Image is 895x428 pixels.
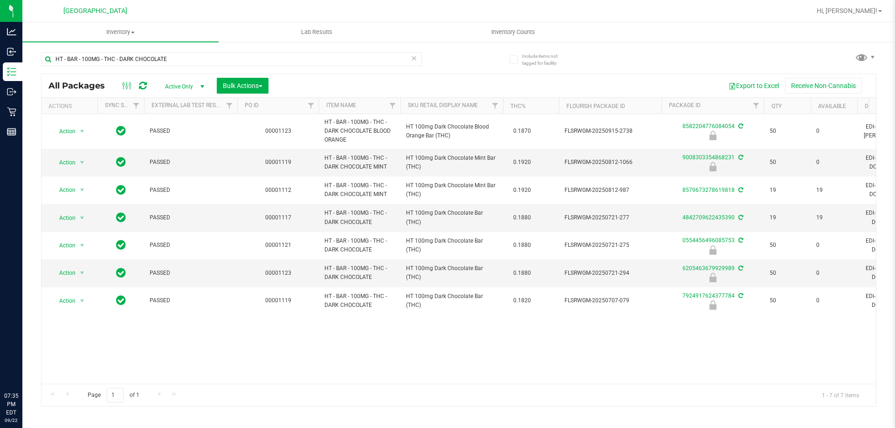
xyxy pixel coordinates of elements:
[682,187,735,193] a: 8579673278619818
[150,269,232,278] span: PASSED
[303,98,319,114] a: Filter
[737,265,743,272] span: Sync from Compliance System
[509,183,536,197] span: 0.1920
[7,127,16,136] inline-svg: Reports
[816,213,852,222] span: 19
[770,186,805,195] span: 19
[7,27,16,36] inline-svg: Analytics
[770,213,805,222] span: 19
[324,118,395,145] span: HT - BAR - 100MG - THC - DARK CHOCOLATE BLOOD ORANGE
[51,239,76,252] span: Action
[129,98,144,114] a: Filter
[509,156,536,169] span: 0.1920
[509,211,536,224] span: 0.1880
[509,266,536,280] span: 0.1880
[565,269,656,278] span: FLSRWGM-20250721-294
[565,158,656,167] span: FLSRWGM-20250812-1066
[219,22,415,42] a: Lab Results
[4,417,18,424] p: 09/22
[150,296,232,305] span: PASSED
[510,103,526,109] a: THC%
[76,266,88,279] span: select
[406,292,497,310] span: HT 100mg Dark Chocolate Bar (THC)
[150,127,232,136] span: PASSED
[770,158,805,167] span: 50
[770,241,805,250] span: 50
[565,241,656,250] span: FLSRWGM-20250721-275
[565,186,656,195] span: FLSRWGM-20250812-987
[682,123,735,129] a: 8582204776084054
[408,102,478,109] a: Sku Retail Display Name
[324,292,395,310] span: HT - BAR - 100MG - THC - DARK CHOCOLATE
[7,47,16,56] inline-svg: Inbound
[150,213,232,222] span: PASSED
[105,102,141,109] a: Sync Status
[737,214,743,221] span: Sync from Compliance System
[682,237,735,244] a: 0554456496085753
[406,209,497,226] span: HT 100mg Dark Chocolate Bar (THC)
[816,158,852,167] span: 0
[660,131,765,140] div: Launch Hold
[324,154,395,171] span: HT - BAR - 100MG - THC - DARK CHOCOLATE MINT
[76,125,88,138] span: select
[682,265,735,272] a: 6205463679929989
[22,28,219,36] span: Inventory
[816,241,852,250] span: 0
[411,52,417,64] span: Clear
[51,156,76,169] span: Action
[51,294,76,307] span: Action
[509,124,536,138] span: 0.1870
[63,7,127,15] span: [GEOGRAPHIC_DATA]
[749,98,764,114] a: Filter
[150,241,232,250] span: PASSED
[222,98,237,114] a: Filter
[814,388,867,402] span: 1 - 7 of 7 items
[223,82,262,89] span: Bulk Actions
[737,292,743,299] span: Sync from Compliance System
[116,294,126,307] span: In Sync
[265,214,291,221] a: 00001117
[816,296,852,305] span: 0
[406,122,497,140] span: HT 100mg Dark Chocolate Blood Orange Bar (THC)
[406,154,497,171] span: HT 100mg Dark Chocolate Mint Bar (THC)
[76,211,88,224] span: select
[107,388,124,402] input: 1
[737,237,743,244] span: Sync from Compliance System
[669,102,701,109] a: Package ID
[737,154,743,161] span: Sync from Compliance System
[479,28,548,36] span: Inventory Counts
[324,264,395,282] span: HT - BAR - 100MG - THC - DARK CHOCOLATE
[116,211,126,224] span: In Sync
[265,270,291,276] a: 00001123
[7,87,16,96] inline-svg: Outbound
[22,22,219,42] a: Inventory
[116,183,126,197] span: In Sync
[660,245,765,255] div: Newly Received
[289,28,345,36] span: Lab Results
[385,98,400,114] a: Filter
[48,103,94,109] div: Actions
[324,237,395,254] span: HT - BAR - 100MG - THC - DARK CHOCOLATE
[660,300,765,310] div: Administrative Hold
[48,81,114,91] span: All Packages
[76,239,88,252] span: select
[682,292,735,299] a: 7924917624377784
[245,102,259,109] a: PO ID
[488,98,503,114] a: Filter
[265,128,291,134] a: 00001123
[150,186,232,195] span: PASSED
[324,181,395,199] span: HT - BAR - 100MG - THC - DARK CHOCOLATE MINT
[116,156,126,169] span: In Sync
[682,154,735,161] a: 9008303354868231
[76,294,88,307] span: select
[151,102,225,109] a: External Lab Test Result
[682,214,735,221] a: 4842709622435390
[660,273,765,282] div: Newly Received
[76,156,88,169] span: select
[406,181,497,199] span: HT 100mg Dark Chocolate Mint Bar (THC)
[816,269,852,278] span: 0
[265,297,291,304] a: 00001119
[265,159,291,165] a: 00001119
[770,269,805,278] span: 50
[116,238,126,251] span: In Sync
